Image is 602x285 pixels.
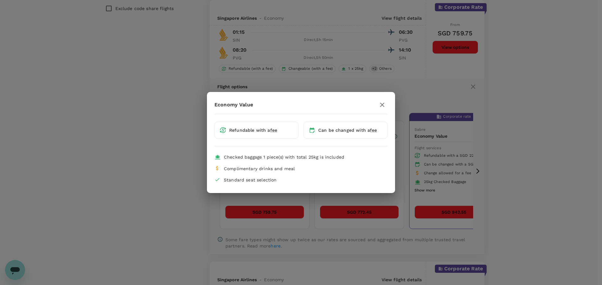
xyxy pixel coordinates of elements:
[224,155,344,160] span: Checked baggage 1 piece(s) with total 25kg is included
[224,166,295,171] span: Complimentary drinks and meal
[214,101,253,109] p: Economy Value
[370,128,377,133] span: fee
[318,127,377,133] div: Can be changed with a
[224,177,277,182] span: Standard seat selection
[229,127,277,133] div: Refundable with a
[270,128,277,133] span: fee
